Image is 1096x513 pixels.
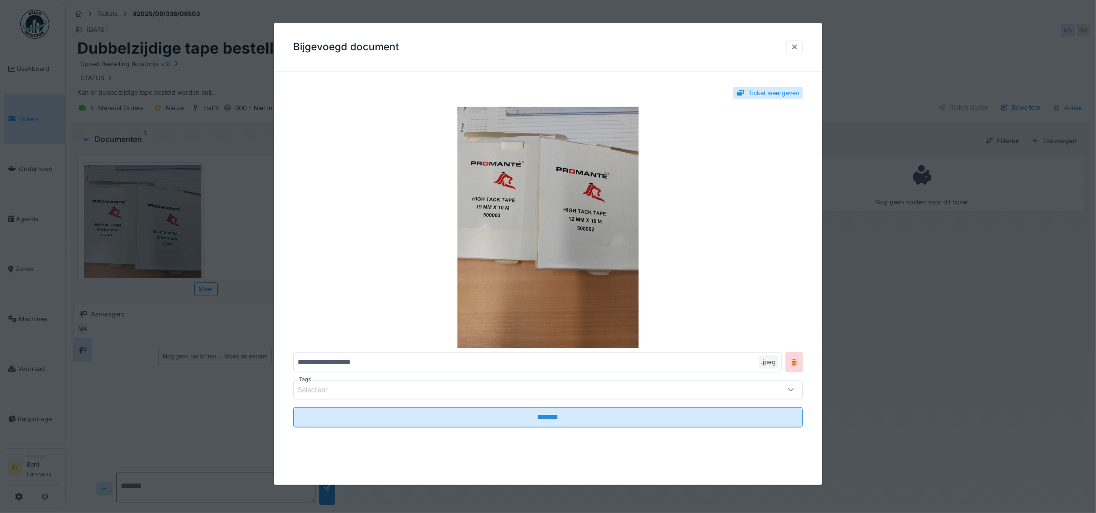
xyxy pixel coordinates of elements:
[293,107,803,348] img: 12a29b0d-e58a-4ca5-a793-20dec6a26d70-Dubbelzijdige%20tape.jpeg
[748,88,799,98] div: Ticket weergeven
[293,41,399,53] h3: Bijgevoegd document
[297,375,313,384] label: Tags
[759,356,778,369] div: .jpeg
[298,385,341,395] div: Selecteer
